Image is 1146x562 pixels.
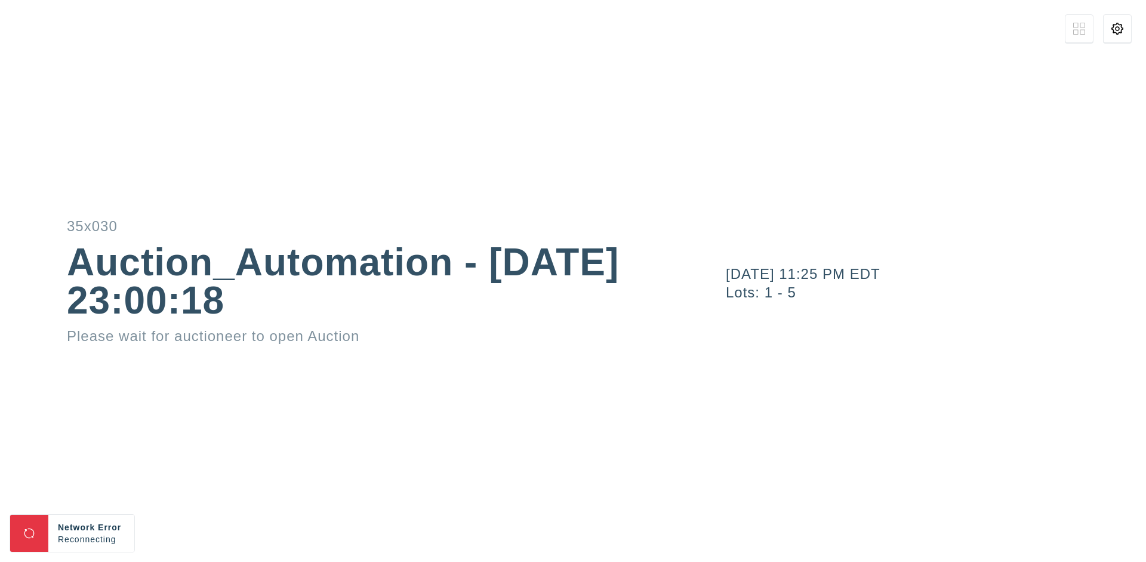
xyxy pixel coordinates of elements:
div: Please wait for auctioneer to open Auction [67,329,621,343]
div: 35x030 [67,219,621,234]
div: Lots: 1 - 5 [726,285,1146,300]
div: Reconnecting [58,533,125,545]
div: [DATE] 11:25 PM EDT [726,267,1146,281]
div: Network Error [58,521,125,533]
span: . [116,535,119,544]
div: Auction_Automation - [DATE] 23:00:18 [67,243,621,320]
